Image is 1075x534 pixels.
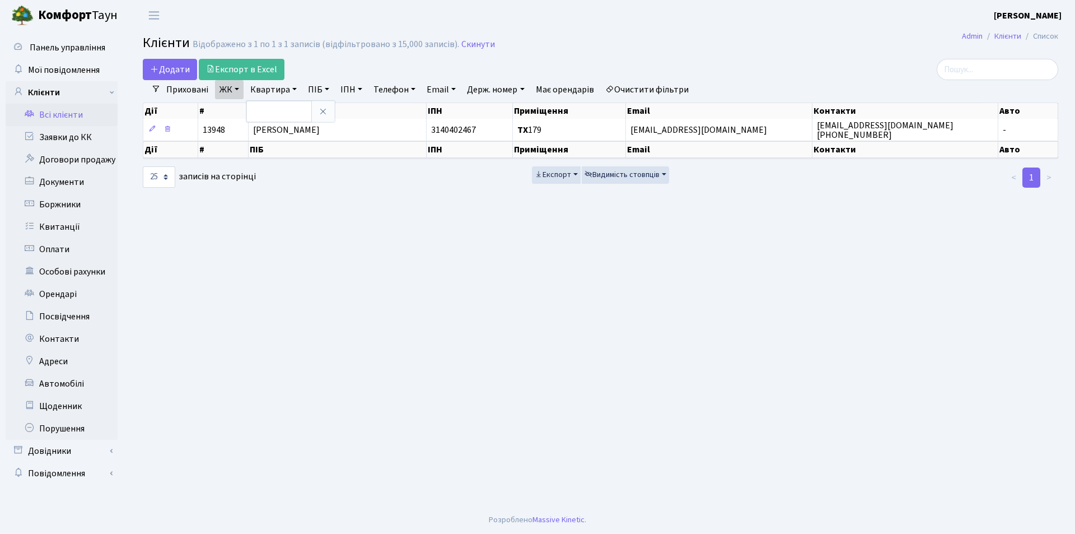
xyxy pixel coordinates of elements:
a: Адреси [6,350,118,373]
span: 3140402467 [431,124,476,136]
b: [PERSON_NAME] [994,10,1062,22]
span: [EMAIL_ADDRESS][DOMAIN_NAME] [630,124,767,136]
a: Email [422,80,460,99]
a: Мої повідомлення [6,59,118,81]
th: Дії [143,103,198,119]
a: Панель управління [6,36,118,59]
b: ТХ [517,124,528,136]
a: Квитанції [6,216,118,238]
span: Експорт [535,169,571,180]
th: # [198,103,249,119]
a: Massive Kinetic [532,514,585,526]
span: Клієнти [143,33,190,53]
a: Боржники [6,193,118,216]
span: 179 [517,124,541,136]
a: Договори продажу [6,148,118,171]
th: Авто [998,103,1058,119]
th: Контакти [812,103,998,119]
a: Телефон [369,80,420,99]
a: Клієнти [994,30,1021,42]
li: Список [1021,30,1058,43]
a: Заявки до КК [6,126,118,148]
a: ПІБ [303,80,334,99]
span: Таун [38,6,118,25]
button: Переключити навігацію [140,6,168,25]
span: 13948 [203,124,225,136]
th: Дії [143,141,198,158]
a: Admin [962,30,983,42]
span: Мої повідомлення [28,64,100,76]
a: ЖК [215,80,244,99]
label: записів на сторінці [143,166,256,188]
th: ПІБ [249,141,427,158]
b: Комфорт [38,6,92,24]
button: Видимість стовпців [582,166,669,184]
a: Контакти [6,328,118,350]
a: Повідомлення [6,462,118,485]
th: Email [626,103,812,119]
a: Посвідчення [6,305,118,328]
a: Держ. номер [462,80,529,99]
nav: breadcrumb [945,25,1075,48]
a: ІПН [336,80,367,99]
div: Розроблено . [489,514,586,526]
div: Відображено з 1 по 1 з 1 записів (відфільтровано з 15,000 записів). [193,39,459,50]
th: Контакти [812,141,998,158]
select: записів на сторінці [143,166,175,188]
a: Експорт в Excel [199,59,284,80]
th: Приміщення [513,141,626,158]
a: Документи [6,171,118,193]
th: ІПН [427,141,513,158]
a: Порушення [6,417,118,440]
a: Приховані [162,80,213,99]
a: Додати [143,59,197,80]
th: ІПН [427,103,513,119]
a: Особові рахунки [6,261,118,283]
a: Автомобілі [6,373,118,395]
a: Всі клієнти [6,104,118,126]
th: Приміщення [513,103,626,119]
th: ПІБ [249,103,427,119]
span: - [1003,124,1006,136]
span: Панель управління [30,41,105,54]
a: Клієнти [6,81,118,104]
a: [PERSON_NAME] [994,9,1062,22]
th: Авто [998,141,1058,158]
th: # [198,141,249,158]
a: Квартира [246,80,301,99]
a: Має орендарів [531,80,599,99]
a: Оплати [6,238,118,261]
span: Додати [150,63,190,76]
a: Орендарі [6,283,118,305]
a: Скинути [461,39,495,50]
a: Щоденник [6,395,118,417]
span: [EMAIL_ADDRESS][DOMAIN_NAME] [PHONE_NUMBER] [817,119,954,141]
a: Очистити фільтри [601,80,693,99]
a: Довідники [6,440,118,462]
button: Експорт [532,166,581,184]
span: [PERSON_NAME] [253,124,320,136]
img: logo.png [11,4,34,27]
span: Видимість стовпців [585,169,660,180]
a: 1 [1022,168,1040,188]
input: Пошук... [937,59,1058,80]
th: Email [626,141,812,158]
